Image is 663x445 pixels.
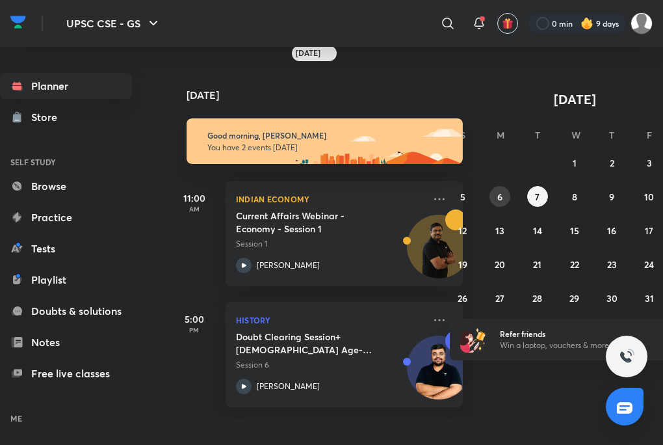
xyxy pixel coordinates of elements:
[601,186,622,207] button: October 9, 2025
[647,157,652,169] abbr: October 3, 2025
[535,191,539,203] abbr: October 7, 2025
[606,292,617,304] abbr: October 30, 2025
[489,220,510,241] button: October 13, 2025
[497,129,504,141] abbr: Monday
[257,260,320,271] p: [PERSON_NAME]
[607,258,617,271] abbr: October 23, 2025
[527,254,548,275] button: October 21, 2025
[458,224,467,237] abbr: October 12, 2025
[10,12,26,35] a: Company Logo
[570,258,579,271] abbr: October 22, 2025
[630,12,653,34] img: Ayush Kumar
[527,220,548,241] button: October 14, 2025
[489,288,510,308] button: October 27, 2025
[236,209,398,236] h5: Current Affairs Webinar - Economy - Session 1
[10,12,26,32] img: Company Logo
[527,186,548,207] button: October 7, 2025
[408,222,470,284] img: Avatar
[564,254,585,275] button: October 22, 2025
[564,288,585,308] button: October 29, 2025
[644,191,654,203] abbr: October 10, 2025
[495,224,504,237] abbr: October 13, 2025
[610,157,614,169] abbr: October 2, 2025
[644,258,654,271] abbr: October 24, 2025
[533,224,542,237] abbr: October 14, 2025
[236,191,424,207] p: Indian Economy
[31,109,65,125] div: Store
[460,327,486,353] img: referral
[236,312,424,328] p: History
[500,328,660,340] h6: Refer friends
[408,343,470,405] img: Avatar
[533,258,541,271] abbr: October 21, 2025
[571,129,580,141] abbr: Wednesday
[639,152,660,173] button: October 3, 2025
[601,152,622,173] button: October 2, 2025
[607,224,616,237] abbr: October 16, 2025
[527,288,548,308] button: October 28, 2025
[647,129,652,141] abbr: Friday
[489,186,510,207] button: October 6, 2025
[257,381,320,392] p: [PERSON_NAME]
[572,191,577,203] abbr: October 8, 2025
[609,191,614,203] abbr: October 9, 2025
[452,254,473,275] button: October 19, 2025
[168,205,220,213] p: AM
[168,326,220,334] p: PM
[564,220,585,241] button: October 15, 2025
[639,288,660,308] button: October 31, 2025
[497,13,518,34] button: avatar
[452,288,473,308] button: October 26, 2025
[500,340,660,351] p: Win a laptop, vouchers & more
[570,224,579,237] abbr: October 15, 2025
[564,152,585,173] button: October 1, 2025
[207,131,442,141] h6: Good morning, [PERSON_NAME]
[564,186,585,207] button: October 8, 2025
[601,254,622,275] button: October 23, 2025
[573,157,577,169] abbr: October 1, 2025
[619,349,634,364] img: ttu
[532,292,542,304] abbr: October 28, 2025
[639,186,660,207] button: October 10, 2025
[495,292,504,304] abbr: October 27, 2025
[236,330,398,357] h5: Doubt Clearing Session+ Vedic Age-1
[236,238,424,250] p: Session 1
[554,90,596,108] span: [DATE]
[639,254,660,275] button: October 24, 2025
[168,312,220,326] h5: 5:00
[236,359,424,371] p: Session 6
[168,191,220,205] h5: 11:00
[497,191,502,203] abbr: October 6, 2025
[495,258,505,271] abbr: October 20, 2025
[458,292,467,304] abbr: October 26, 2025
[187,118,463,164] img: morning
[580,17,593,30] img: streak
[460,191,465,203] abbr: October 5, 2025
[187,90,476,100] h4: [DATE]
[645,292,654,304] abbr: October 31, 2025
[452,186,473,207] button: October 5, 2025
[601,288,622,308] button: October 30, 2025
[458,258,467,271] abbr: October 19, 2025
[535,129,540,141] abbr: Tuesday
[58,10,169,36] button: UPSC CSE - GS
[452,220,473,241] button: October 12, 2025
[645,224,653,237] abbr: October 17, 2025
[489,254,510,275] button: October 20, 2025
[609,129,614,141] abbr: Thursday
[296,48,320,59] h6: [DATE]
[601,220,622,241] button: October 16, 2025
[502,18,513,29] img: avatar
[569,292,579,304] abbr: October 29, 2025
[207,142,442,153] p: You have 2 events [DATE]
[639,220,660,241] button: October 17, 2025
